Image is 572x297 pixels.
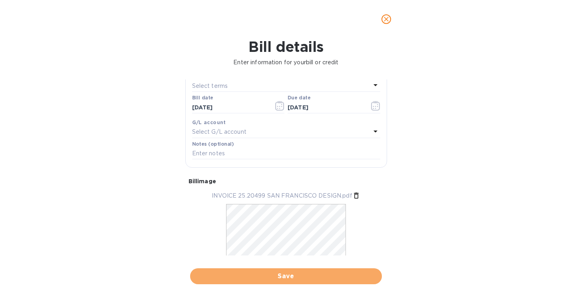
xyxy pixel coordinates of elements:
button: close [377,10,396,29]
p: INVOICE 25.20499 SAN FRANCISCO DESIGN.pdf [212,192,352,200]
input: Due date [288,101,363,113]
label: Bill date [192,96,213,101]
label: Due date [288,96,310,101]
input: Enter notes [192,148,380,160]
button: Save [190,268,382,284]
h1: Bill details [6,38,566,55]
p: Select terms [192,82,228,90]
span: Save [197,271,375,281]
p: Bill image [189,177,384,185]
p: Enter information for your bill or credit [6,58,566,67]
label: Notes (optional) [192,142,234,147]
b: G/L account [192,119,226,125]
p: Select G/L account [192,128,246,136]
input: Select date [192,101,268,113]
